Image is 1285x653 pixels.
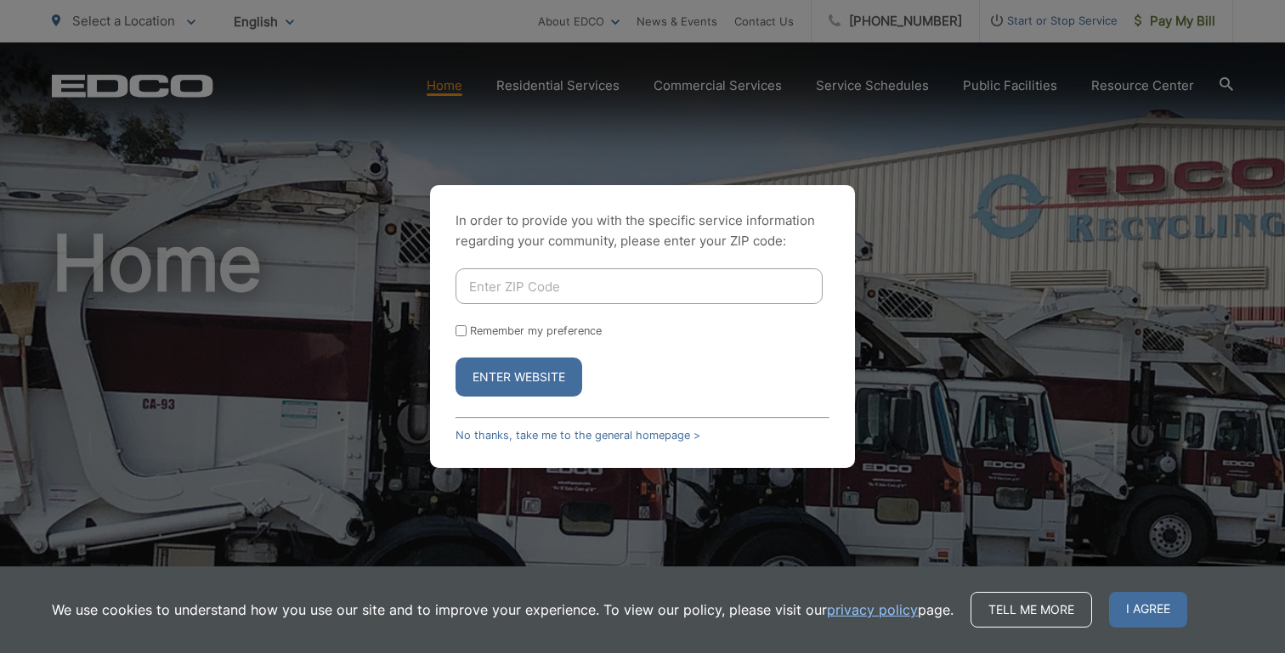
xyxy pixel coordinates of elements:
label: Remember my preference [470,324,602,337]
a: privacy policy [827,600,918,620]
input: Enter ZIP Code [456,268,823,304]
p: We use cookies to understand how you use our site and to improve your experience. To view our pol... [52,600,954,620]
a: No thanks, take me to the general homepage > [456,429,700,442]
p: In order to provide you with the specific service information regarding your community, please en... [456,211,829,251]
button: Enter Website [456,357,582,397]
span: I agree [1109,592,1187,628]
a: Tell me more [971,592,1092,628]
